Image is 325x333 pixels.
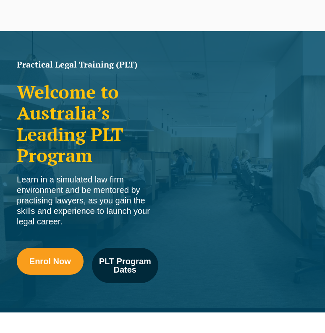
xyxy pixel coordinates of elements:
[17,248,84,275] a: Enrol Now
[17,81,158,166] h2: Welcome to Australia’s Leading PLT Program
[98,257,153,274] span: PLT Program Dates
[17,60,158,69] h1: Practical Legal Training (PLT)
[17,174,158,227] div: Learn in a simulated law firm environment and be mentored by practising lawyers, as you gain the ...
[29,257,71,265] span: Enrol Now
[92,248,159,283] a: PLT Program Dates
